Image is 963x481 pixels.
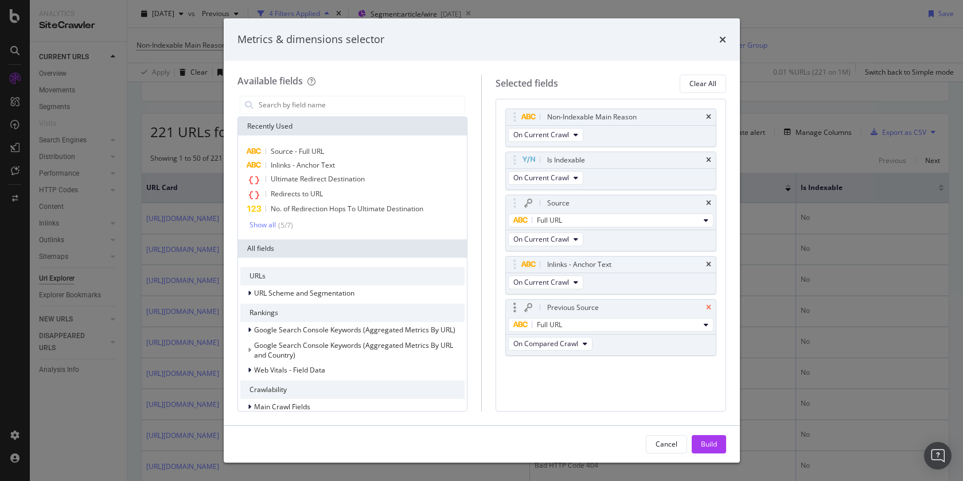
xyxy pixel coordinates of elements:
[254,402,310,412] span: Main Crawl Fields
[508,171,583,185] button: On Current Crawl
[505,108,716,147] div: Non-Indexable Main ReasontimesOn Current Crawl
[249,221,276,229] div: Show all
[258,96,465,114] input: Search by field name
[505,299,716,356] div: Previous SourcetimesFull URLOn Compared Crawl
[537,320,562,329] span: Full URL
[276,220,293,230] div: ( 5 / 7 )
[706,157,711,164] div: times
[508,128,583,142] button: On Current Crawl
[508,337,592,351] button: On Compared Crawl
[508,214,714,227] button: Full URL
[646,435,687,453] button: Cancel
[238,117,467,135] div: Recently Used
[513,277,569,287] span: On Current Crawl
[547,154,585,166] div: Is Indexable
[692,435,726,453] button: Build
[508,232,583,246] button: On Current Crawl
[513,173,569,183] span: On Current Crawl
[505,152,716,190] div: Is IndexabletimesOn Current Crawl
[505,256,716,294] div: Inlinks - Anchor TexttimesOn Current Crawl
[680,75,726,93] button: Clear All
[706,114,711,121] div: times
[237,32,384,47] div: Metrics & dimensions selector
[513,234,569,244] span: On Current Crawl
[271,146,324,156] span: Source - Full URL
[496,77,558,90] div: Selected fields
[254,325,455,335] span: Google Search Console Keywords (Aggregated Metrics By URL)
[508,318,714,332] button: Full URL
[547,111,637,123] div: Non-Indexable Main Reason
[240,304,465,322] div: Rankings
[719,32,726,47] div: times
[706,200,711,207] div: times
[254,288,354,298] span: URL Scheme and Segmentation
[271,174,365,184] span: Ultimate Redirect Destination
[271,204,423,214] span: No. of Redirection Hops To Ultimate Destination
[240,381,465,399] div: Crawlability
[240,340,465,360] div: This group is disabled
[706,304,711,311] div: times
[701,439,717,449] div: Build
[505,195,716,251] div: SourcetimesFull URLOn Current Crawl
[238,239,467,258] div: All fields
[271,160,335,170] span: Inlinks - Anchor Text
[706,261,711,268] div: times
[513,130,569,139] span: On Current Crawl
[508,276,583,289] button: On Current Crawl
[271,189,323,199] span: Redirects to URL
[656,439,677,449] div: Cancel
[924,442,952,470] div: Open Intercom Messenger
[537,215,562,225] span: Full URL
[689,79,716,88] div: Clear All
[254,340,453,360] span: Google Search Console Keywords (Aggregated Metrics By URL and Country)
[254,365,325,375] span: Web Vitals - Field Data
[513,339,578,348] span: On Compared Crawl
[547,197,570,209] div: Source
[547,259,611,270] div: Inlinks - Anchor Text
[547,302,599,313] div: Previous Source
[237,75,303,87] div: Available fields
[240,267,465,285] div: URLs
[224,18,740,463] div: modal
